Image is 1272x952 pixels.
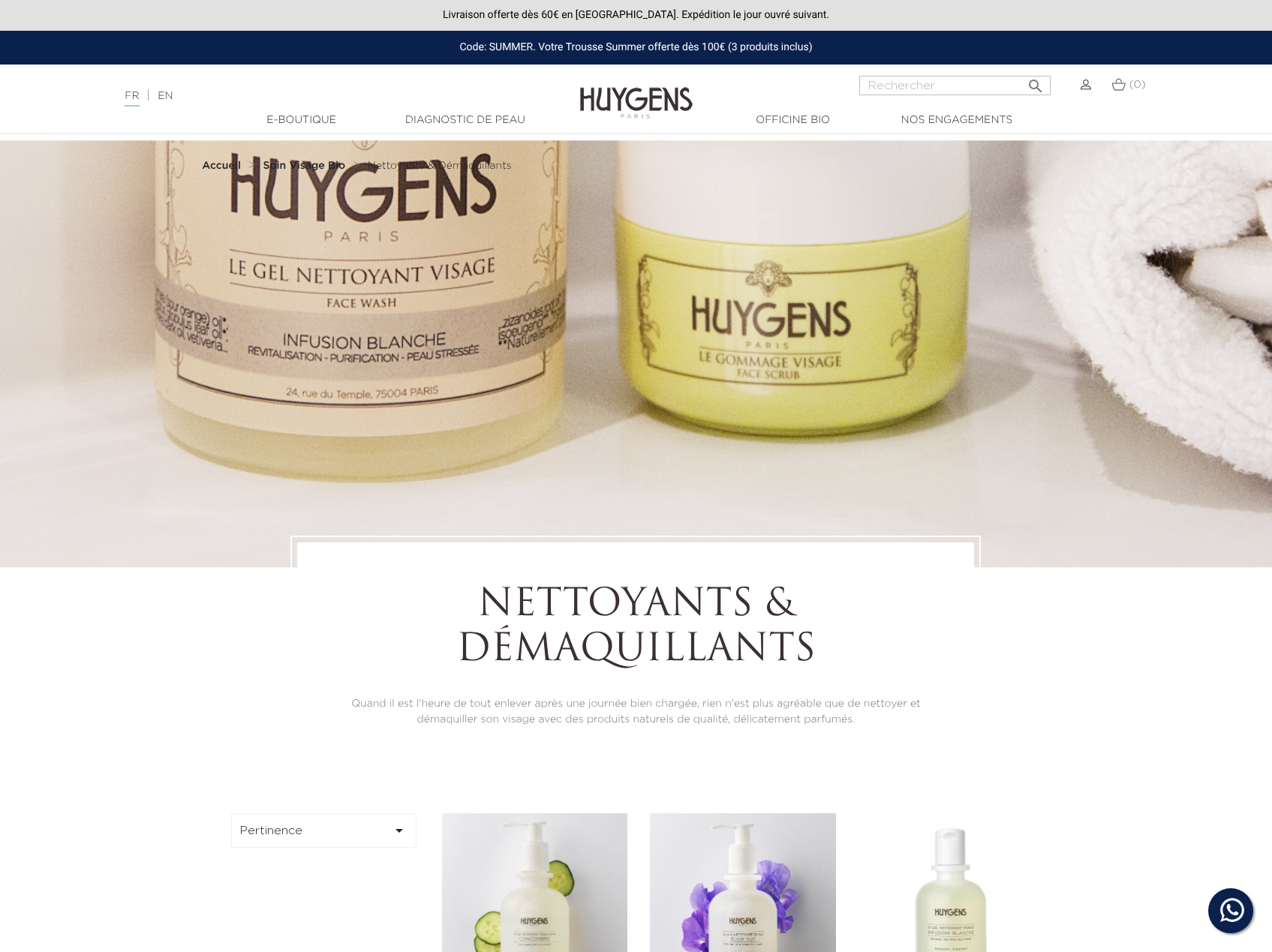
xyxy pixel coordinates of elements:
[1022,71,1049,92] button: 
[227,113,377,128] a: E-Boutique
[882,113,1032,128] a: Nos engagements
[125,91,139,107] a: FR
[263,160,349,172] a: Soin Visage Bio
[718,113,868,128] a: Officine Bio
[158,91,173,101] a: EN
[202,160,244,172] a: Accueil
[117,87,519,105] div: |
[390,821,408,839] i: 
[231,813,417,848] button: Pertinence
[390,113,540,128] a: Diagnostic de peau
[338,696,933,728] p: Quand il est l'heure de tout enlever après une journée bien chargée, rien n'est plus agréable que...
[368,160,512,172] a: Nettoyants & Démaquillants
[202,161,241,171] strong: Accueil
[580,63,693,121] img: Huygens
[1129,80,1146,90] span: (0)
[368,161,512,171] span: Nettoyants & Démaquillants
[859,76,1051,95] input: Rechercher
[263,161,345,171] strong: Soin Visage Bio
[338,584,933,674] h1: Nettoyants & Démaquillants
[1027,73,1045,91] i: 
